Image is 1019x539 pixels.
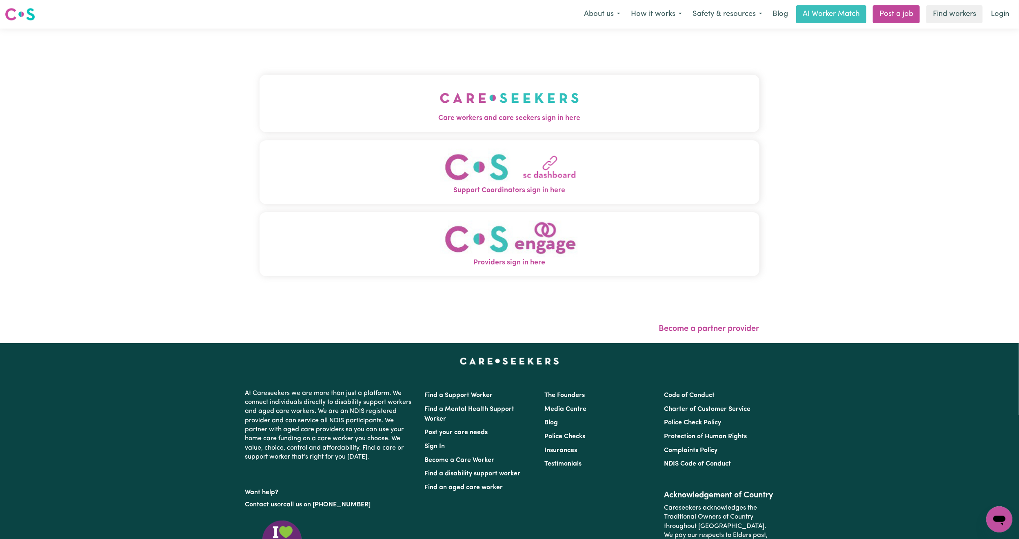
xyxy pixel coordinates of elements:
a: Find a disability support worker [425,470,521,477]
a: Protection of Human Rights [664,433,747,440]
a: Charter of Customer Service [664,406,750,413]
a: Careseekers home page [460,358,559,364]
p: Want help? [245,485,415,497]
a: call us on [PHONE_NUMBER] [284,501,371,508]
button: How it works [626,6,687,23]
button: Providers sign in here [260,212,759,276]
a: Contact us [245,501,278,508]
p: or [245,497,415,512]
a: The Founders [544,392,585,399]
a: Login [986,5,1014,23]
a: Blog [544,419,558,426]
iframe: Button to launch messaging window, conversation in progress [986,506,1012,532]
a: Find workers [926,5,983,23]
a: Find a Support Worker [425,392,493,399]
a: Code of Conduct [664,392,715,399]
span: Providers sign in here [260,257,759,268]
p: At Careseekers we are more than just a platform. We connect individuals directly to disability su... [245,386,415,465]
button: Support Coordinators sign in here [260,140,759,204]
a: Become a partner provider [659,325,759,333]
a: Police Checks [544,433,585,440]
a: Find a Mental Health Support Worker [425,406,515,422]
span: Care workers and care seekers sign in here [260,113,759,124]
a: Careseekers logo [5,5,35,24]
a: Media Centre [544,406,586,413]
img: Careseekers logo [5,7,35,22]
button: Care workers and care seekers sign in here [260,75,759,132]
h2: Acknowledgement of Country [664,490,774,500]
a: Post a job [873,5,920,23]
button: About us [579,6,626,23]
a: AI Worker Match [796,5,866,23]
a: Complaints Policy [664,447,717,454]
a: Find an aged care worker [425,484,503,491]
a: Insurances [544,447,577,454]
a: Become a Care Worker [425,457,495,464]
a: NDIS Code of Conduct [664,461,731,467]
span: Support Coordinators sign in here [260,185,759,196]
button: Safety & resources [687,6,768,23]
a: Police Check Policy [664,419,721,426]
a: Testimonials [544,461,582,467]
a: Post your care needs [425,429,488,436]
a: Sign In [425,443,445,450]
a: Blog [768,5,793,23]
